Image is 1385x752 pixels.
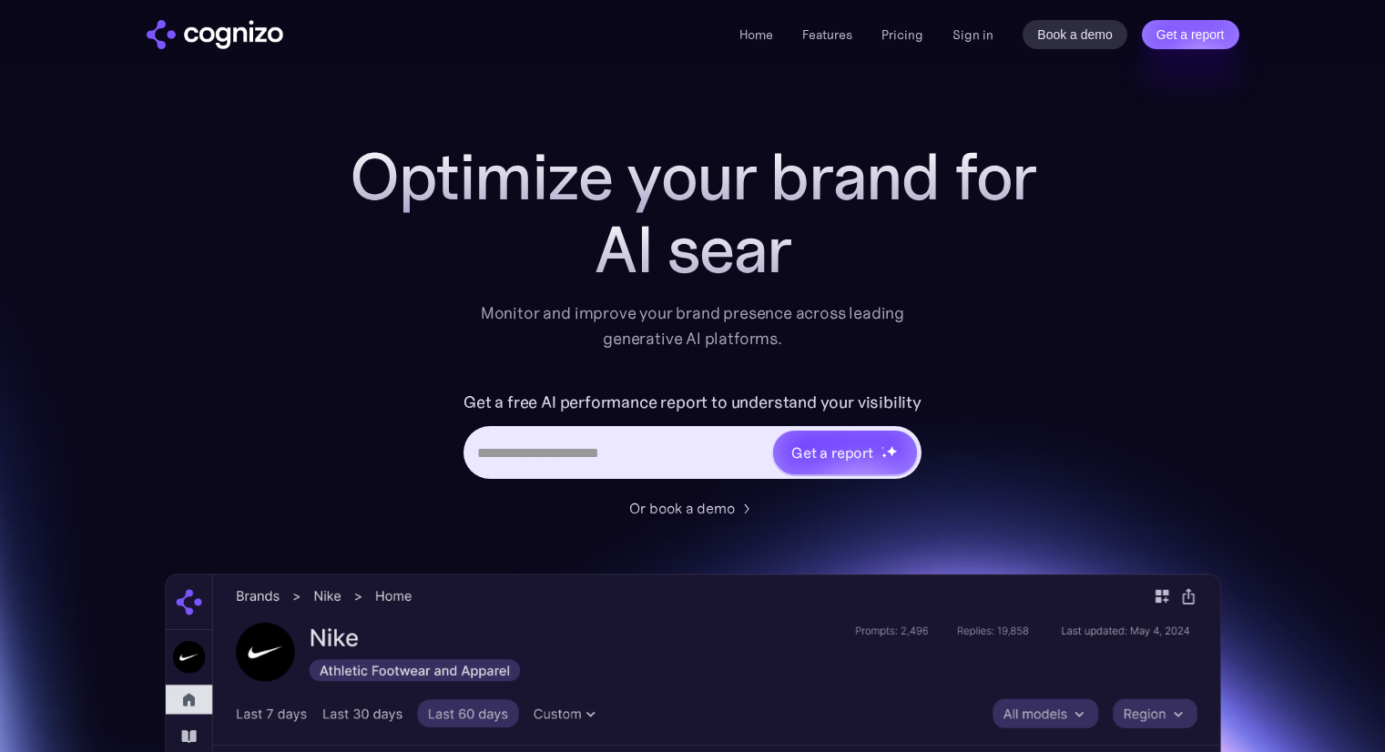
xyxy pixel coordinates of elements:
img: star [881,446,884,449]
a: Home [739,26,773,43]
h1: Optimize your brand for [329,140,1057,213]
a: Pricing [881,26,923,43]
a: Features [802,26,852,43]
img: star [886,445,898,457]
div: Get a report [791,442,873,463]
a: Get a reportstarstarstar [771,429,919,476]
div: Monitor and improve your brand presence across leading generative AI platforms. [469,300,917,351]
div: AI sear [329,213,1057,286]
a: home [147,20,283,49]
a: Get a report [1142,20,1239,49]
label: Get a free AI performance report to understand your visibility [463,388,922,417]
img: star [881,452,888,459]
div: Or book a demo [629,497,735,519]
img: cognizo logo [147,20,283,49]
a: Or book a demo [629,497,757,519]
a: Sign in [952,24,993,46]
a: Book a demo [1023,20,1127,49]
form: Hero URL Input Form [463,388,922,488]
